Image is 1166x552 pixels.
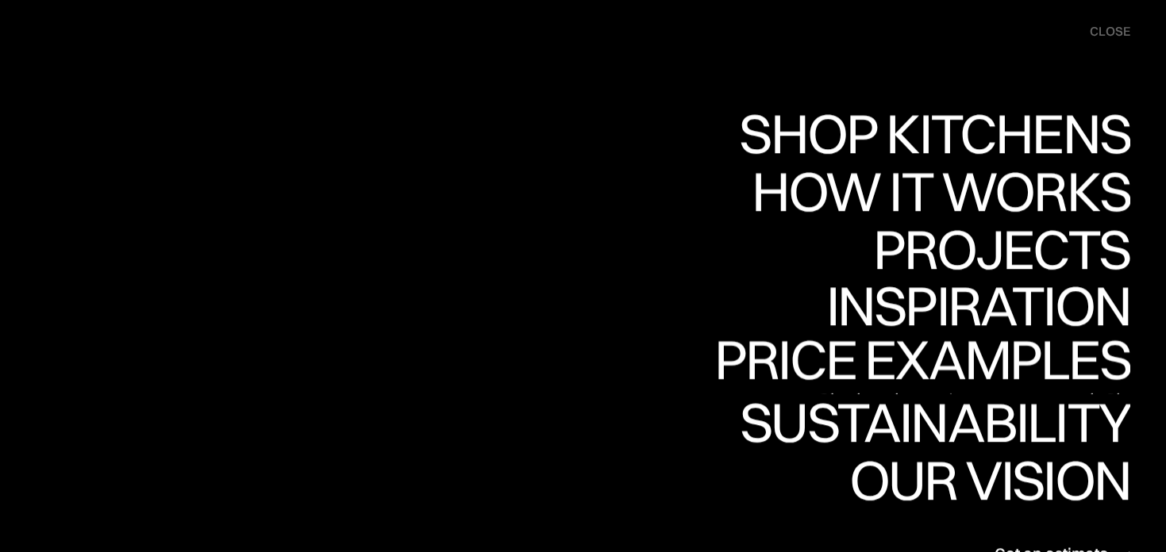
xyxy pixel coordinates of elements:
[1090,23,1130,40] div: close
[726,450,1130,505] div: Sustainability
[748,163,1130,221] a: How it worksHow it works
[804,278,1130,334] div: Inspiration
[726,394,1130,452] a: SustainabilitySustainability
[714,336,1130,394] a: Price examplesPrice examples
[873,221,1130,279] a: ProjectsProjects
[748,163,1130,219] div: How it works
[714,332,1130,387] div: Price examples
[731,105,1130,163] a: Shop KitchensShop Kitchens
[714,387,1130,443] div: Price examples
[731,161,1130,217] div: Shop Kitchens
[804,334,1130,389] div: Inspiration
[748,219,1130,274] div: How it works
[731,105,1130,161] div: Shop Kitchens
[873,221,1130,277] div: Projects
[804,279,1130,337] a: InspirationInspiration
[836,452,1130,508] div: Our vision
[1074,16,1130,48] div: menu
[873,277,1130,332] div: Projects
[836,452,1130,510] a: Our visionOur vision
[726,394,1130,450] div: Sustainability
